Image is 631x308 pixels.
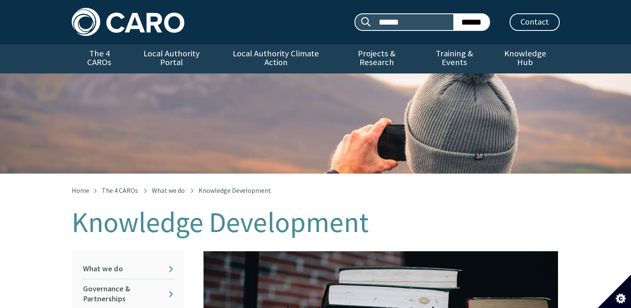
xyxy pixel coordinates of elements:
h1: Knowledge Development [72,207,560,238]
img: Caro logo [72,8,184,36]
a: Local Authority Portal [127,44,216,73]
a: Home [72,186,89,194]
a: Contact [510,13,560,31]
span: Knowledge Development [199,186,271,194]
a: Projects & Research [335,44,418,73]
a: What we do [82,259,174,279]
a: What we do [152,186,185,194]
button: Set cookie preferences [598,275,631,308]
a: The 4 CAROs [102,186,138,194]
a: The 4 CAROs [72,44,127,73]
a: Training & Events [418,44,491,73]
a: Knowledge Hub [491,44,559,73]
a: Local Authority Climate Action [216,44,335,73]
